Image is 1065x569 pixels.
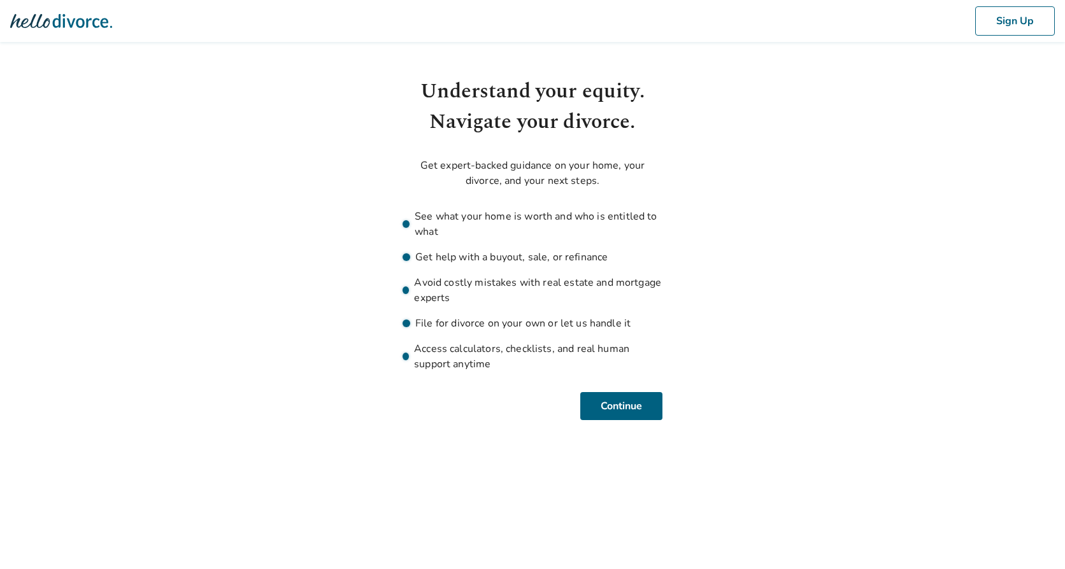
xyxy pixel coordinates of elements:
[580,392,662,420] button: Continue
[403,76,662,137] h1: Understand your equity. Navigate your divorce.
[403,341,662,372] li: Access calculators, checklists, and real human support anytime
[403,158,662,188] p: Get expert-backed guidance on your home, your divorce, and your next steps.
[975,6,1055,36] button: Sign Up
[10,8,112,34] img: Hello Divorce Logo
[403,316,662,331] li: File for divorce on your own or let us handle it
[403,275,662,306] li: Avoid costly mistakes with real estate and mortgage experts
[403,249,662,265] li: Get help with a buyout, sale, or refinance
[403,209,662,239] li: See what your home is worth and who is entitled to what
